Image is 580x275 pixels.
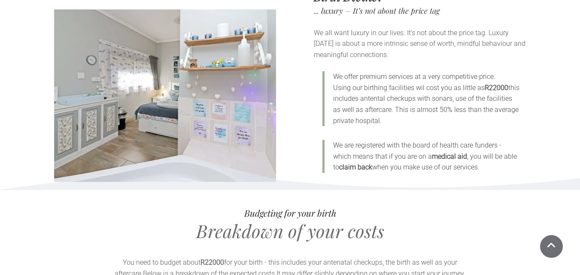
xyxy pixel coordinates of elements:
[432,152,467,160] span: medical aid
[200,258,224,266] nr-sentence: R22000
[314,7,526,15] h5: ... luxury – It’s not about the price tag
[540,235,563,258] a: Scroll To Top
[314,27,526,60] p: We all want luxury in our lives. It’s not about the price tag. Luxury [DATE] is about a more intr...
[333,71,519,82] p: We offer premium services at a very competitive price.
[333,82,519,126] p: Using our birthing facilities wil cost you as little as this includes antental checkups with sona...
[54,209,526,218] h4: Budgeting for your birth
[123,258,200,266] nr-sentence: You need to budget about
[339,163,372,171] span: claim back
[333,140,519,173] p: We are registered with the board of health care funders - which means that if you are on a , you ...
[485,84,508,92] span: R22000
[54,222,526,240] h2: Breakdown of your costs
